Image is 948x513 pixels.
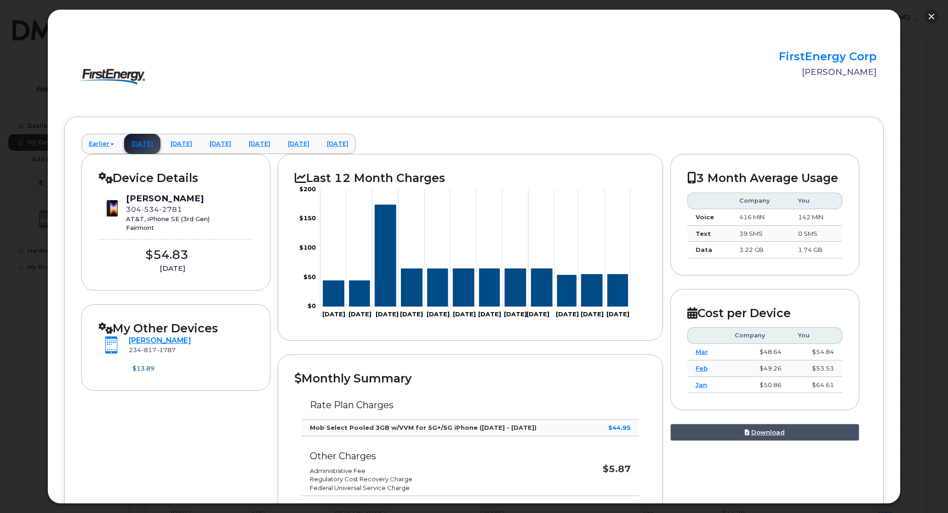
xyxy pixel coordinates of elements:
[126,193,210,205] div: [PERSON_NAME]
[295,371,646,385] h2: Monthly Summary
[696,348,708,355] a: Mar
[310,451,578,461] h3: Other Charges
[726,377,790,393] td: $50.86
[696,213,714,221] strong: Voice
[726,344,790,360] td: $48.64
[202,134,239,154] a: [DATE]
[790,209,842,226] td: 142 MIN
[731,242,790,258] td: 3.22 GB
[556,311,579,318] tspan: [DATE]
[124,363,163,373] div: $13.89
[280,134,317,154] a: [DATE]
[299,185,631,318] g: Chart
[126,215,210,232] div: AT&T, iPhone SE (3rd Gen) Fairmont
[790,242,842,258] td: 1.74 GB
[308,302,316,310] tspan: $0
[670,424,859,441] a: Download
[696,246,712,253] strong: Data
[478,311,501,318] tspan: [DATE]
[731,209,790,226] td: 416 MIN
[790,226,842,242] td: 0 SMS
[687,171,842,185] h2: 3 Month Average Usage
[310,484,578,492] li: Federal Universal Service Charge
[731,226,790,242] td: 39 SMS
[299,185,316,193] tspan: $200
[299,244,316,251] tspan: $100
[687,306,842,320] h2: Cost per Device
[731,193,790,209] th: Company
[98,171,253,185] h2: Device Details
[322,311,345,318] tspan: [DATE]
[696,230,711,237] strong: Text
[241,134,278,154] a: [DATE]
[295,171,646,185] h2: Last 12 Month Charges
[159,205,182,214] span: 2781
[790,344,842,360] td: $54.84
[608,424,631,431] strong: $44.95
[310,467,578,475] li: Administrative Fee
[98,321,253,335] h2: My Other Devices
[98,246,235,263] div: $54.83
[790,360,842,377] td: $53.53
[726,360,790,377] td: $49.26
[617,50,877,63] h2: FirstEnergy Corp
[696,381,707,388] a: Jan
[299,215,316,222] tspan: $150
[726,327,790,344] th: Company
[790,377,842,393] td: $64.61
[126,205,182,214] span: 304
[427,311,450,318] tspan: [DATE]
[696,365,708,372] a: Feb
[400,311,423,318] tspan: [DATE]
[790,193,842,209] th: You
[526,311,549,318] tspan: [DATE]
[603,463,631,474] strong: $5.87
[504,311,527,318] tspan: [DATE]
[129,336,191,345] a: [PERSON_NAME]
[453,311,476,318] tspan: [DATE]
[790,327,842,344] th: You
[908,473,941,506] iframe: Messenger Launcher
[310,475,578,484] li: Regulatory Cost Recovery Charge
[303,273,316,280] tspan: $50
[310,400,631,410] h3: Rate Plan Charges
[129,346,176,353] span: 234
[98,263,246,274] div: [DATE]
[376,311,399,318] tspan: [DATE]
[581,311,604,318] tspan: [DATE]
[617,66,877,78] div: [PERSON_NAME]
[156,346,176,353] span: 1787
[163,134,200,154] a: [DATE]
[348,311,371,318] tspan: [DATE]
[320,134,356,154] a: [DATE]
[310,424,537,431] strong: Mob Select Pooled 3GB w/VVM for 5G+/5G iPhone ([DATE] - [DATE])
[607,311,630,318] tspan: [DATE]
